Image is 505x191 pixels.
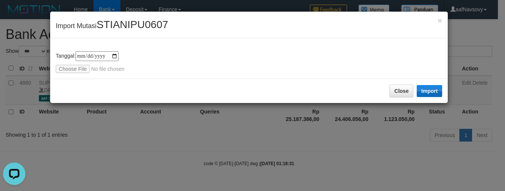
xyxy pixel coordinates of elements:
[417,85,442,97] button: Import
[56,51,442,73] div: Tanggal:
[97,19,168,30] span: STIANIPU0607
[438,16,442,25] span: ×
[3,3,25,25] button: Open LiveChat chat widget
[438,16,442,24] button: Close
[389,85,413,97] button: Close
[56,22,168,30] span: Import Mutasi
